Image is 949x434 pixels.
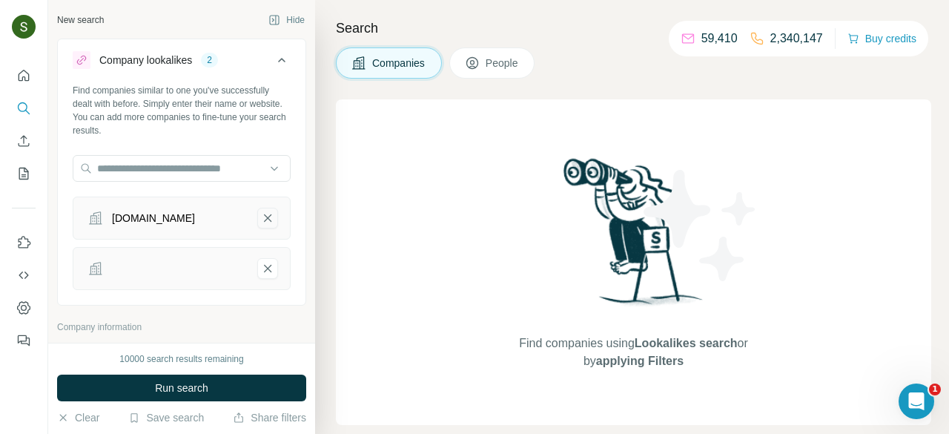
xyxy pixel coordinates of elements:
button: Use Surfe API [12,262,36,289]
img: Avatar [12,15,36,39]
button: Save search [128,410,204,425]
button: Hide [258,9,315,31]
p: 59,410 [701,30,738,47]
div: 2 [201,53,218,67]
div: 10000 search results remaining [119,352,243,366]
button: Dashboard [12,295,36,321]
button: Clear [57,410,99,425]
p: 2,340,147 [770,30,823,47]
button: systemo.it-remove-button [257,208,278,228]
span: 1 [929,384,941,395]
span: Lookalikes search [635,337,738,349]
button: Use Surfe on LinkedIn [12,229,36,256]
h4: Search [336,18,931,39]
button: Share filters [233,410,306,425]
button: Search [12,95,36,122]
div: New search [57,13,104,27]
button: Quick start [12,62,36,89]
p: Company information [57,320,306,334]
iframe: Intercom live chat [899,384,934,419]
span: Companies [372,56,426,70]
button: Buy credits [847,28,916,49]
div: [DOMAIN_NAME] [112,211,195,226]
button: Enrich CSV [12,128,36,154]
img: Surfe Illustration - Stars [634,159,767,292]
button: -remove-button [257,258,278,279]
span: Find companies using or by [515,335,752,370]
div: Company lookalikes [99,53,192,68]
span: Run search [155,381,208,395]
div: Find companies similar to one you've successfully dealt with before. Simply enter their name or w... [73,84,291,137]
button: My lists [12,160,36,187]
button: Feedback [12,327,36,354]
span: People [486,56,520,70]
img: Surfe Illustration - Woman searching with binoculars [557,154,711,320]
button: Company lookalikes2 [58,42,305,84]
button: Run search [57,375,306,401]
span: applying Filters [596,355,684,367]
